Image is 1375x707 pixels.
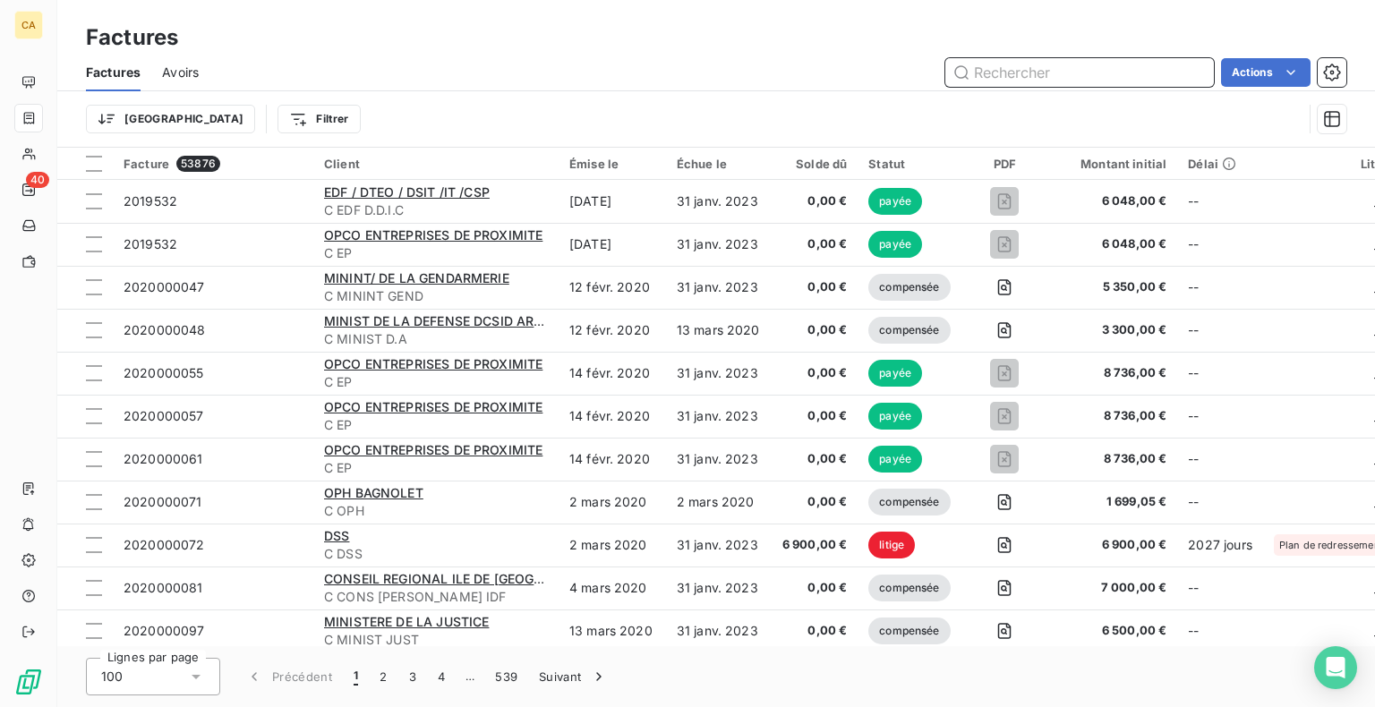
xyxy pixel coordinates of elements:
span: 6 900,00 € [1059,536,1166,554]
span: 2020000055 [124,365,204,380]
span: MINIST DE LA DEFENSE DCSID ARMEES SGA/DCSID [324,313,642,328]
div: Émise le [569,157,655,171]
span: 0,00 € [781,450,848,468]
span: 0,00 € [781,493,848,511]
td: 31 janv. 2023 [666,395,771,438]
span: MININT/ DE LA GENDARMERIE [324,270,509,285]
td: 31 janv. 2023 [666,566,771,609]
span: C DSS [324,545,548,563]
td: 12 févr. 2020 [559,309,666,352]
span: C OPH [324,502,548,520]
span: C EP [324,373,548,391]
button: Suivant [528,658,619,695]
button: 3 [398,658,427,695]
button: 539 [484,658,528,695]
span: OPCO ENTREPRISES DE PROXIMITE [324,356,542,371]
span: 2020000061 [124,451,203,466]
div: Délai [1188,157,1252,171]
td: -- [1177,438,1263,481]
span: 0,00 € [781,278,848,296]
td: 2027 jours [1177,524,1263,566]
button: [GEOGRAPHIC_DATA] [86,105,255,133]
span: 8 736,00 € [1059,364,1166,382]
td: -- [1177,352,1263,395]
span: 6 048,00 € [1059,192,1166,210]
span: compensée [868,618,950,644]
span: C CONS [PERSON_NAME] IDF [324,588,548,606]
td: 31 janv. 2023 [666,609,771,652]
td: 13 mars 2020 [666,309,771,352]
span: C EP [324,244,548,262]
td: [DATE] [559,180,666,223]
span: C EP [324,416,548,434]
td: -- [1177,223,1263,266]
td: 14 févr. 2020 [559,352,666,395]
h3: Factures [86,21,178,54]
span: 1 699,05 € [1059,493,1166,511]
span: 6 048,00 € [1059,235,1166,253]
span: 2020000071 [124,494,202,509]
span: 53876 [176,156,220,172]
div: Échue le [677,157,760,171]
span: 6 500,00 € [1059,622,1166,640]
td: -- [1177,266,1263,309]
td: -- [1177,180,1263,223]
span: Facture [124,157,169,171]
span: compensée [868,575,950,601]
span: EDF / DTEO / DSIT /IT /CSP [324,184,490,200]
button: Actions [1221,58,1311,87]
img: Logo LeanPay [14,668,43,696]
span: payée [868,403,922,430]
td: 13 mars 2020 [559,609,666,652]
td: -- [1177,566,1263,609]
td: -- [1177,609,1263,652]
span: payée [868,231,922,258]
td: 31 janv. 2023 [666,524,771,566]
span: OPCO ENTREPRISES DE PROXIMITE [324,227,542,243]
span: 0,00 € [781,622,848,640]
button: Précédent [235,658,343,695]
td: 12 févr. 2020 [559,266,666,309]
span: 2020000072 [124,537,205,552]
span: 0,00 € [781,364,848,382]
span: C MINIST JUST [324,631,548,649]
td: -- [1177,309,1263,352]
span: OPH BAGNOLET [324,485,423,500]
div: Montant initial [1059,157,1166,171]
span: 2020000048 [124,322,206,337]
span: 2020000057 [124,408,204,423]
span: 0,00 € [781,192,848,210]
span: compensée [868,274,950,301]
span: MINISTERE DE LA JUSTICE [324,614,489,629]
td: 31 janv. 2023 [666,266,771,309]
td: -- [1177,395,1263,438]
span: 2020000047 [124,279,205,294]
span: Factures [86,64,141,81]
span: 8 736,00 € [1059,407,1166,425]
span: 40 [26,172,49,188]
div: Solde dû [781,157,848,171]
span: 2019532 [124,236,177,251]
td: 14 févr. 2020 [559,438,666,481]
span: 100 [101,668,123,686]
td: 2 mars 2020 [559,524,666,566]
td: 31 janv. 2023 [666,180,771,223]
td: 2 mars 2020 [666,481,771,524]
span: C EP [324,459,548,477]
span: 8 736,00 € [1059,450,1166,468]
span: 2019532 [124,193,177,209]
td: 2 mars 2020 [559,481,666,524]
span: 7 000,00 € [1059,579,1166,597]
span: 2020000081 [124,580,203,595]
span: compensée [868,489,950,515]
div: Client [324,157,548,171]
span: 6 900,00 € [781,536,848,554]
div: CA [14,11,43,39]
td: 14 févr. 2020 [559,395,666,438]
td: 31 janv. 2023 [666,223,771,266]
button: 4 [427,658,456,695]
input: Rechercher [945,58,1214,87]
button: 1 [343,658,369,695]
span: compensée [868,317,950,344]
td: 4 mars 2020 [559,566,666,609]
